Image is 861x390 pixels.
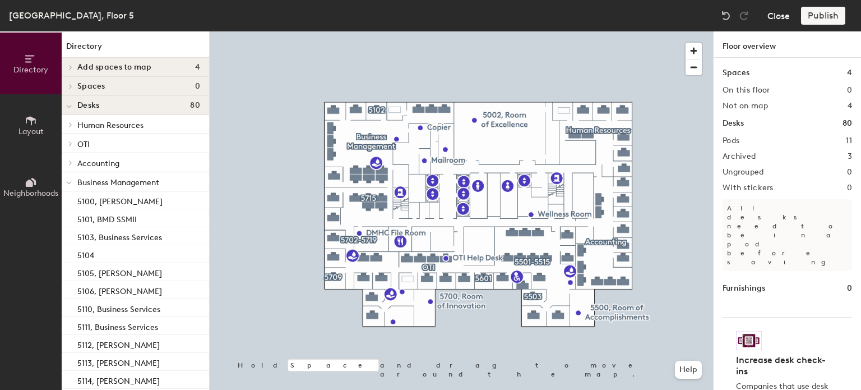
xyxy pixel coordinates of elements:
h2: Not on map [723,102,768,111]
h1: 0 [847,282,852,295]
h2: 0 [847,86,852,95]
p: 5103, Business Services [77,230,162,242]
img: Sticker logo [736,331,762,350]
p: 5106, [PERSON_NAME] [77,283,162,296]
div: [GEOGRAPHIC_DATA], Floor 5 [9,8,134,22]
p: 5101, BMD SSMII [77,212,137,224]
h2: Ungrouped [723,168,764,177]
span: OTI [77,140,90,149]
p: 5110, Business Services [77,301,160,314]
h1: 4 [847,67,852,79]
h1: Spaces [723,67,749,79]
p: 5114, [PERSON_NAME] [77,373,160,386]
span: 4 [195,63,200,72]
p: 5104 [77,247,94,260]
span: Neighborhoods [3,189,58,198]
h2: On this floor [723,86,770,95]
span: Layout [18,127,44,136]
p: 5105, [PERSON_NAME] [77,265,162,278]
h4: Increase desk check-ins [736,355,832,377]
p: 5113, [PERSON_NAME] [77,355,160,368]
h1: 80 [843,117,852,130]
h1: Furnishings [723,282,765,295]
p: 5100, [PERSON_NAME] [77,194,163,207]
h1: Desks [723,117,744,130]
button: Help [675,361,702,379]
span: Business Management [77,178,159,187]
h1: Directory [62,40,209,58]
h2: 0 [847,183,852,192]
h1: Floor overview [714,31,861,58]
span: Accounting [77,159,119,168]
img: Redo [738,10,749,21]
p: 5112, [PERSON_NAME] [77,337,160,350]
span: Add spaces to map [77,63,152,72]
span: Human Resources [77,121,143,130]
h2: Archived [723,152,756,161]
span: Desks [77,101,99,110]
span: 80 [190,101,200,110]
h2: 3 [848,152,852,161]
h2: 11 [846,136,852,145]
span: Spaces [77,82,105,91]
p: 5111, Business Services [77,319,158,332]
h2: 0 [847,168,852,177]
h2: Pods [723,136,739,145]
p: All desks need to be in a pod before saving [723,199,852,271]
h2: With stickers [723,183,774,192]
img: Undo [720,10,732,21]
span: 0 [195,82,200,91]
span: Directory [13,65,48,75]
button: Close [767,7,790,25]
h2: 4 [848,102,852,111]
